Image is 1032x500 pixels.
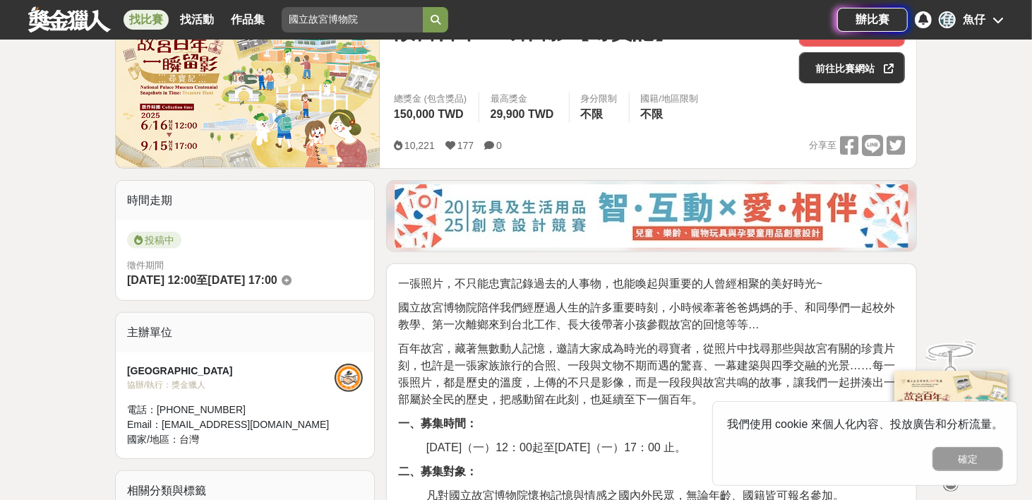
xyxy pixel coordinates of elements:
[398,278,822,290] span: 一張照片，不只能忠實記錄過去的人事物，也能喚起與重要的人曾經相聚的美好時光~
[179,434,199,445] span: 台灣
[932,447,1003,471] button: 確定
[641,92,699,106] div: 國籍/地區限制
[939,11,956,28] div: 魚
[491,92,558,106] span: 最高獎金
[426,441,686,453] span: [DATE]（一）12：00起至[DATE]（一）17：00 止。
[196,274,208,286] span: 至
[127,232,181,249] span: 投稿中
[116,4,380,167] img: Cover Image
[398,465,477,477] strong: 二、募集對象：
[491,108,554,120] span: 29,900 TWD
[208,274,277,286] span: [DATE] 17:00
[837,8,908,32] a: 辦比賽
[127,403,335,417] div: 電話： [PHONE_NUMBER]
[127,260,164,270] span: 徵件期間
[394,108,464,120] span: 150,000 TWD
[282,7,423,32] input: 這樣Sale也可以： 安聯人壽創意銷售法募集
[641,108,664,120] span: 不限
[581,108,604,120] span: 不限
[116,313,374,352] div: 主辦單位
[174,10,220,30] a: 找活動
[127,364,335,379] div: [GEOGRAPHIC_DATA]
[395,184,908,248] img: d4b53da7-80d9-4dd2-ac75-b85943ec9b32.jpg
[398,302,895,331] span: 國立故宮博物院陪伴我們經歷過人生的許多重要時刻，小時候牽著爸爸媽媽的手、和同學們一起校外教學、第一次離鄉來到台北工作、長大後帶著小孩參觀故宮的回憶等等…
[727,418,1003,430] span: 我們使用 cookie 來個人化內容、投放廣告和分析流量。
[496,140,502,151] span: 0
[394,92,467,106] span: 總獎金 (包含獎品)
[398,417,477,429] strong: 一、募集時間：
[457,140,474,151] span: 177
[581,92,618,106] div: 身分限制
[127,434,179,445] span: 國家/地區：
[127,274,196,286] span: [DATE] 12:00
[398,343,895,405] span: 百年故宮，藏著無數動人記憶，邀請大家成為時光的尋寶者，從照片中找尋那些與故宮有關的珍貴片刻，也許是一張家族旅行的合照、一段與文物不期而遇的驚喜、一幕建築與四季交融的光景……每一張照片，都是歷史的...
[799,52,905,83] a: 前往比賽網站
[894,360,1007,454] img: 968ab78a-c8e5-4181-8f9d-94c24feca916.png
[116,181,374,220] div: 時間走期
[963,11,985,28] div: 魚仔
[225,10,270,30] a: 作品集
[809,135,836,156] span: 分享至
[124,10,169,30] a: 找比賽
[127,379,335,391] div: 協辦/執行： 獎金獵人
[404,140,435,151] span: 10,221
[127,417,335,432] div: Email： [EMAIL_ADDRESS][DOMAIN_NAME]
